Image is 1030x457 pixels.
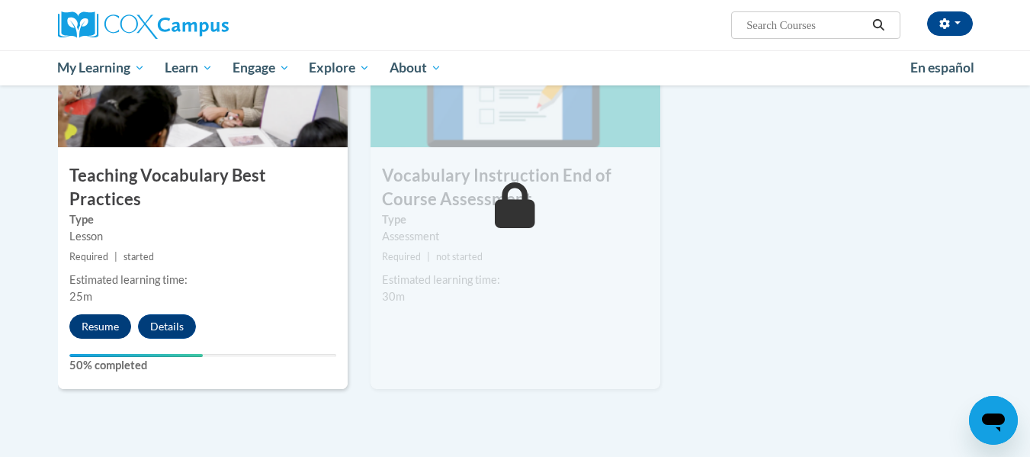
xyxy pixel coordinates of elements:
[58,11,229,39] img: Cox Campus
[58,164,348,211] h3: Teaching Vocabulary Best Practices
[69,290,92,303] span: 25m
[382,251,421,262] span: Required
[124,251,154,262] span: started
[69,354,203,357] div: Your progress
[371,164,660,211] h3: Vocabulary Instruction End of Course Assessment
[114,251,117,262] span: |
[382,272,649,288] div: Estimated learning time:
[155,50,223,85] a: Learn
[35,50,996,85] div: Main menu
[382,211,649,228] label: Type
[927,11,973,36] button: Account Settings
[309,59,370,77] span: Explore
[427,251,430,262] span: |
[299,50,380,85] a: Explore
[900,52,984,84] a: En español
[436,251,483,262] span: not started
[867,16,890,34] button: Search
[69,357,336,374] label: 50% completed
[382,290,405,303] span: 30m
[910,60,974,76] span: En español
[233,59,290,77] span: Engage
[223,50,300,85] a: Engage
[138,314,196,339] button: Details
[57,59,145,77] span: My Learning
[69,314,131,339] button: Resume
[69,272,336,288] div: Estimated learning time:
[69,251,108,262] span: Required
[382,228,649,245] div: Assessment
[69,228,336,245] div: Lesson
[165,59,213,77] span: Learn
[745,16,867,34] input: Search Courses
[390,59,441,77] span: About
[58,11,348,39] a: Cox Campus
[69,211,336,228] label: Type
[969,396,1018,445] iframe: Button to launch messaging window
[380,50,451,85] a: About
[48,50,156,85] a: My Learning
